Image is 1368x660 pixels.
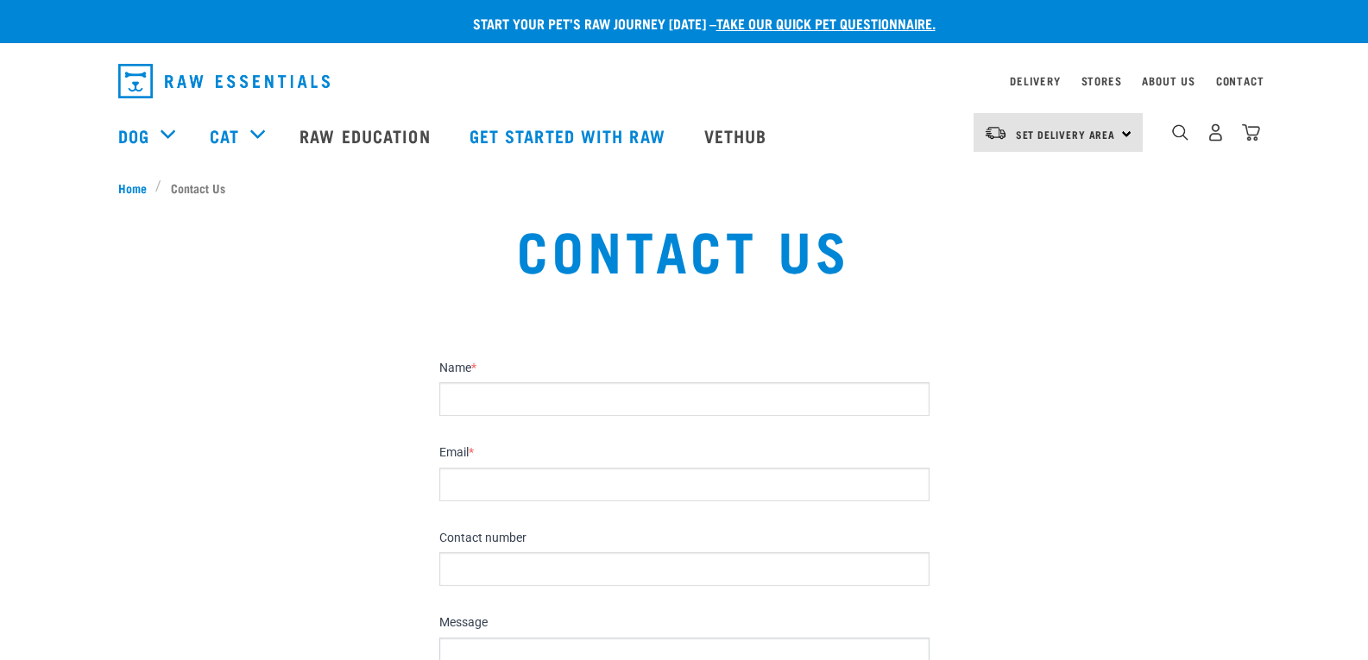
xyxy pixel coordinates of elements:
a: Get started with Raw [452,101,687,170]
img: user.png [1207,123,1225,141]
a: Delivery [1010,78,1060,84]
a: take our quick pet questionnaire. [716,19,936,27]
nav: breadcrumbs [118,179,1251,197]
a: Raw Education [282,101,451,170]
h1: Contact Us [259,217,1109,280]
label: Email [439,445,930,461]
span: Set Delivery Area [1016,131,1116,137]
a: Cat [210,123,239,148]
img: van-moving.png [984,125,1007,141]
a: Contact [1216,78,1264,84]
label: Name [439,361,930,376]
a: Home [118,179,156,197]
label: Contact number [439,531,930,546]
img: home-icon@2x.png [1242,123,1260,141]
span: Home [118,179,147,197]
img: home-icon-1@2x.png [1172,124,1188,141]
img: Raw Essentials Logo [118,64,330,98]
label: Message [439,615,930,631]
a: Dog [118,123,149,148]
nav: dropdown navigation [104,57,1264,105]
a: About Us [1142,78,1195,84]
a: Stores [1081,78,1122,84]
a: Vethub [687,101,789,170]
